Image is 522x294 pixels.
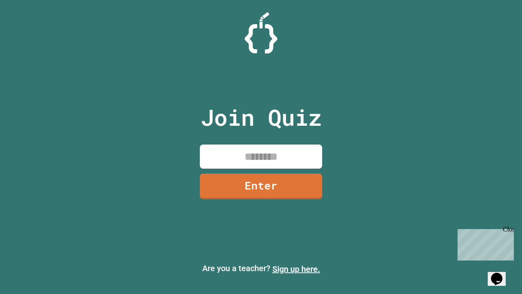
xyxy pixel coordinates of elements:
p: Are you a teacher? [7,262,515,275]
a: Enter [200,174,322,199]
div: Chat with us now!Close [3,3,56,52]
iframe: chat widget [454,226,514,261]
a: Sign up here. [272,264,320,274]
iframe: chat widget [488,261,514,286]
img: Logo.svg [245,12,277,53]
p: Join Quiz [201,100,322,134]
